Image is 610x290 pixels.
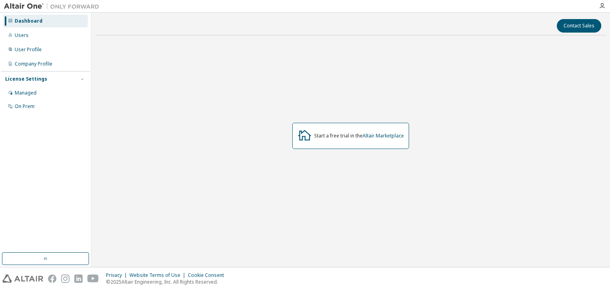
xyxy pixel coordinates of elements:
div: On Prem [15,103,35,110]
p: © 2025 Altair Engineering, Inc. All Rights Reserved. [106,278,229,285]
a: Altair Marketplace [363,132,404,139]
img: instagram.svg [61,275,69,283]
img: Altair One [4,2,103,10]
div: Users [15,32,29,39]
div: Managed [15,90,37,96]
img: youtube.svg [87,275,99,283]
div: Company Profile [15,61,52,67]
div: Privacy [106,272,129,278]
img: facebook.svg [48,275,56,283]
button: Contact Sales [557,19,601,33]
div: Start a free trial in the [314,133,404,139]
div: User Profile [15,46,42,53]
div: License Settings [5,76,47,82]
img: linkedin.svg [74,275,83,283]
div: Cookie Consent [188,272,229,278]
div: Dashboard [15,18,42,24]
div: Website Terms of Use [129,272,188,278]
img: altair_logo.svg [2,275,43,283]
